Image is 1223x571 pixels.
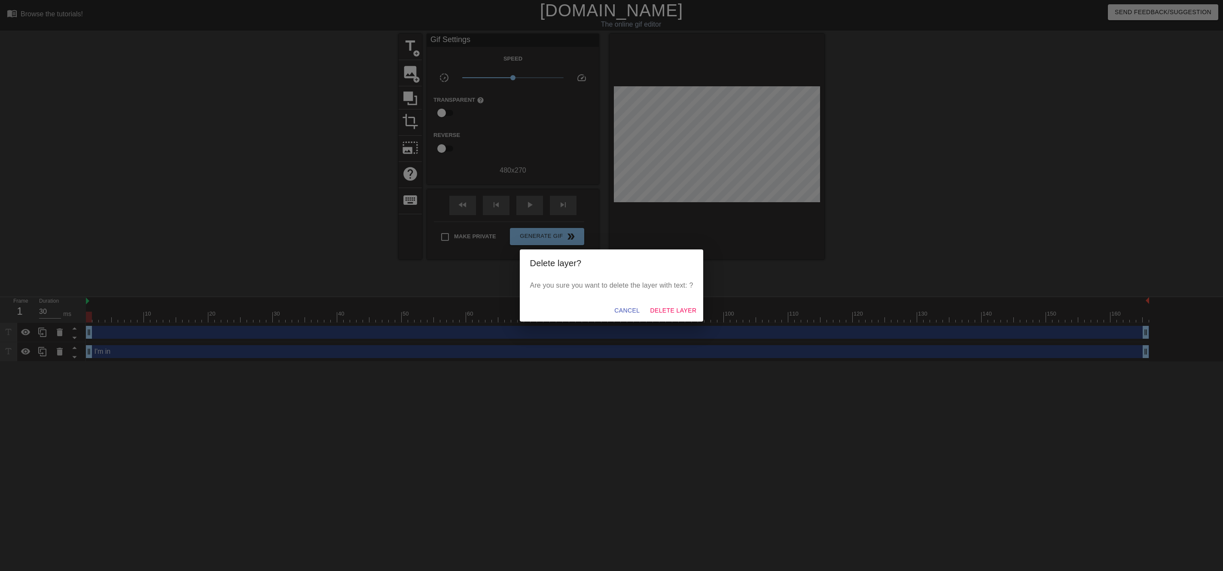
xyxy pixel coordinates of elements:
[614,305,640,316] span: Cancel
[650,305,696,316] span: Delete Layer
[530,256,693,270] h2: Delete layer?
[611,303,643,319] button: Cancel
[530,280,693,291] p: Are you sure you want to delete the layer with text: ?
[647,303,700,319] button: Delete Layer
